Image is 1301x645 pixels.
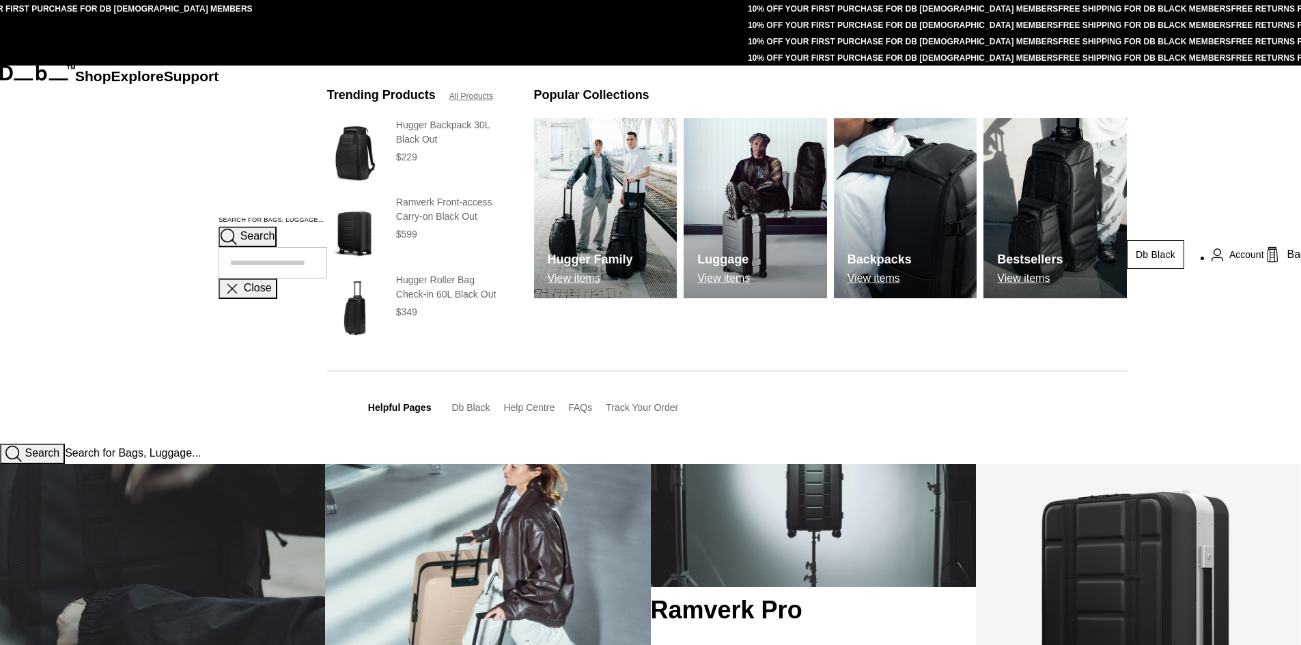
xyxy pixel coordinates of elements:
a: Ramverk Front-access Carry-on Black Out Ramverk Front-access Carry-on Black Out $599 [327,195,507,266]
h3: Popular Collections [534,86,649,104]
p: View items [697,272,750,285]
a: Db Luggage View items [684,118,827,298]
img: Hugger Roller Bag Check-in 60L Black Out [327,273,382,343]
span: Search [25,447,59,459]
a: 10% OFF YOUR FIRST PURCHASE FOR DB [DEMOGRAPHIC_DATA] MEMBERS [748,37,1058,46]
a: Db Backpacks View items [834,118,977,298]
a: Hugger Backpack 30L Black Out Hugger Backpack 30L Black Out $229 [327,118,507,188]
a: 10% OFF YOUR FIRST PURCHASE FOR DB [DEMOGRAPHIC_DATA] MEMBERS [748,20,1058,30]
a: Db Hugger Family View items [534,118,677,298]
h3: Ramverk Front-access Carry-on Black Out [396,195,507,224]
a: Db Bestsellers View items [983,118,1127,298]
span: $599 [396,229,417,240]
a: Shop [75,68,111,84]
a: Db Black [1127,240,1184,269]
a: FREE SHIPPING FOR DB BLACK MEMBERS [1058,37,1231,46]
h3: Bestsellers [997,250,1063,269]
h3: Hugger Roller Bag Check-in 60L Black Out [396,273,507,302]
h3: Hugger Backpack 30L Black Out [396,118,507,147]
img: Ramverk Front-access Carry-on Black Out [327,195,382,266]
a: All Products [449,90,493,102]
label: Search for Bags, Luggage... [219,216,324,225]
a: FAQs [568,402,592,413]
img: Db [534,118,677,298]
a: FREE SHIPPING FOR DB BLACK MEMBERS [1058,20,1231,30]
span: $229 [396,152,417,162]
h3: Hugger Family [548,250,633,269]
h3: Trending Products [327,86,436,104]
h3: Helpful Pages [368,401,432,415]
img: Db [834,118,977,298]
span: Search [240,230,275,242]
a: Help Centre [503,402,555,413]
p: View items [848,272,912,285]
a: Account [1212,246,1264,263]
h2: Ramverk Pro [651,592,976,629]
button: Search [219,227,277,247]
a: FREE SHIPPING FOR DB BLACK MEMBERS [1058,4,1231,14]
nav: Main Navigation [75,66,219,444]
a: Track Your Order [606,402,678,413]
p: View items [548,272,633,285]
img: Db [684,118,827,298]
a: Hugger Roller Bag Check-in 60L Black Out Hugger Roller Bag Check-in 60L Black Out $349 [327,273,507,343]
p: View items [997,272,1063,285]
span: $349 [396,306,417,317]
button: Close [219,278,277,299]
h3: Luggage [697,250,750,269]
h3: Backpacks [848,250,912,269]
img: Hugger Backpack 30L Black Out [327,118,382,188]
a: FREE SHIPPING FOR DB BLACK MEMBERS [1058,53,1231,63]
a: Support [164,68,219,84]
span: Close [244,282,272,293]
a: Db Black [451,402,490,413]
a: Explore [111,68,164,84]
a: 10% OFF YOUR FIRST PURCHASE FOR DB [DEMOGRAPHIC_DATA] MEMBERS [748,4,1058,14]
span: Account [1229,248,1264,262]
img: Db [983,118,1127,298]
a: 10% OFF YOUR FIRST PURCHASE FOR DB [DEMOGRAPHIC_DATA] MEMBERS [748,53,1058,63]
